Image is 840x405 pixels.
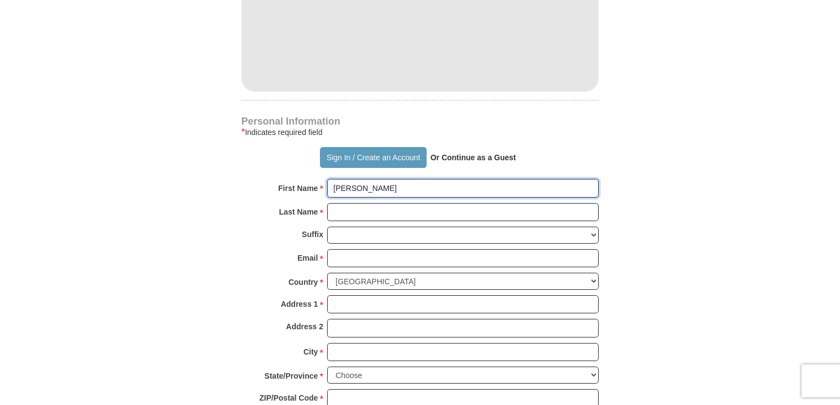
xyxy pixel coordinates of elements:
[241,117,599,126] h4: Personal Information
[297,250,318,266] strong: Email
[430,153,516,162] strong: Or Continue as a Guest
[241,126,599,139] div: Indicates required field
[289,274,318,290] strong: Country
[279,204,318,220] strong: Last Name
[278,181,318,196] strong: First Name
[302,227,323,242] strong: Suffix
[320,147,426,168] button: Sign In / Create an Account
[303,344,318,359] strong: City
[281,296,318,312] strong: Address 1
[286,319,323,334] strong: Address 2
[264,368,318,384] strong: State/Province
